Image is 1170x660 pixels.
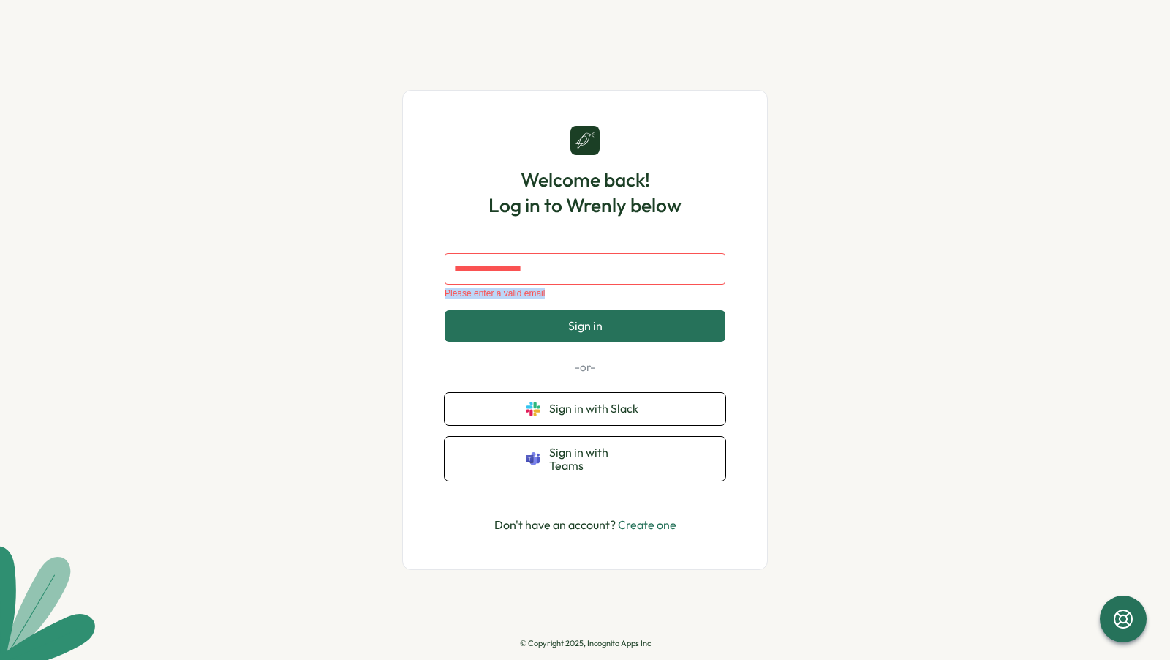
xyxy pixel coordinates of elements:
div: Please enter a valid email [445,288,725,299]
h1: Welcome back! Log in to Wrenly below [488,167,682,218]
span: Sign in with Teams [549,446,644,473]
button: Sign in with Teams [445,437,725,481]
p: -or- [445,359,725,375]
span: Sign in with Slack [549,402,644,415]
span: Sign in [568,319,603,332]
button: Sign in with Slack [445,393,725,425]
p: Don't have an account? [494,516,676,534]
a: Create one [618,517,676,532]
button: Sign in [445,310,725,341]
p: © Copyright 2025, Incognito Apps Inc [520,639,651,648]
